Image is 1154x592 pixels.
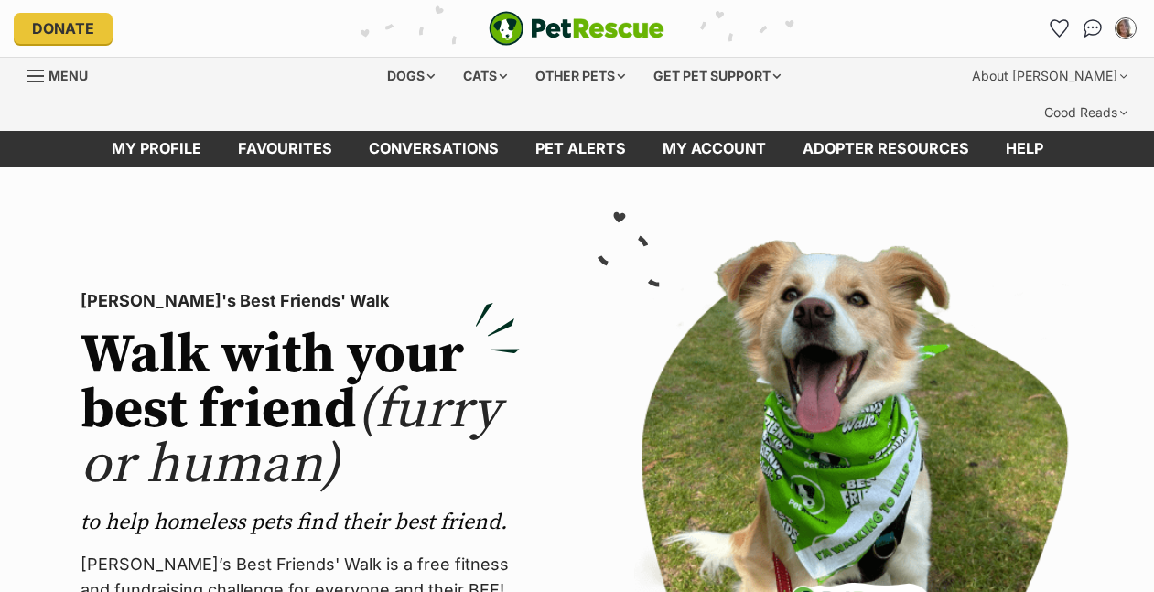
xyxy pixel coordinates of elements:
div: Other pets [523,58,638,94]
img: logo-e224e6f780fb5917bec1dbf3a21bbac754714ae5b6737aabdf751b685950b380.svg [489,11,664,46]
a: Help [987,131,1062,167]
a: conversations [351,131,517,167]
a: Adopter resources [784,131,987,167]
a: Donate [14,13,113,44]
p: to help homeless pets find their best friend. [81,508,520,537]
a: PetRescue [489,11,664,46]
a: Conversations [1078,14,1107,43]
h2: Walk with your best friend [81,328,520,493]
div: About [PERSON_NAME] [959,58,1140,94]
div: Cats [450,58,520,94]
span: Menu [49,68,88,83]
div: Dogs [374,58,448,94]
a: My profile [93,131,220,167]
a: Favourites [220,131,351,167]
img: chat-41dd97257d64d25036548639549fe6c8038ab92f7586957e7f3b1b290dea8141.svg [1084,19,1103,38]
a: Favourites [1045,14,1074,43]
a: Pet alerts [517,131,644,167]
span: (furry or human) [81,376,501,500]
a: Menu [27,58,101,91]
div: Good Reads [1031,94,1140,131]
img: Mish L profile pic [1116,19,1135,38]
ul: Account quick links [1045,14,1140,43]
p: [PERSON_NAME]'s Best Friends' Walk [81,288,520,314]
button: My account [1111,14,1140,43]
div: Get pet support [641,58,793,94]
a: My account [644,131,784,167]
